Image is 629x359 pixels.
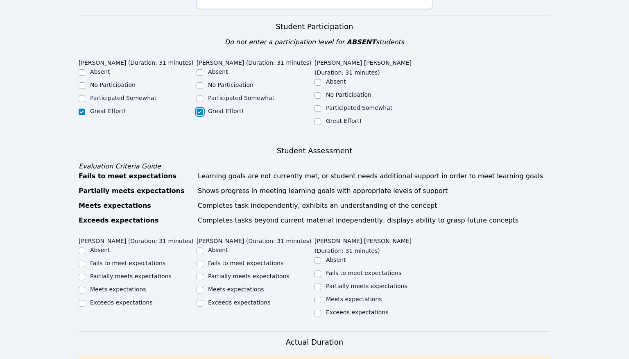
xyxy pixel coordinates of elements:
[198,201,550,211] div: Completes task independently, exhibits an understanding of the concept
[198,216,550,225] div: Completes tasks beyond current material independently, displays ability to grasp future concepts
[90,82,136,88] label: No Participation
[326,283,407,289] label: Partially meets expectations
[197,234,312,246] legend: [PERSON_NAME] (Duration: 31 minutes)
[326,270,401,276] label: Fails to meet expectations
[90,247,110,253] label: Absent
[90,260,165,266] label: Fails to meet expectations
[208,273,290,279] label: Partially meets expectations
[346,38,376,46] span: ABSENT
[90,273,172,279] label: Partially meets expectations
[90,286,146,293] label: Meets expectations
[208,299,270,306] label: Exceeds expectations
[208,68,228,75] label: Absent
[208,108,244,114] label: Great Effort!
[208,247,228,253] label: Absent
[90,95,156,101] label: Participated Somewhat
[79,55,194,68] legend: [PERSON_NAME] (Duration: 31 minutes)
[79,21,550,32] h3: Student Participation
[208,286,264,293] label: Meets expectations
[197,55,312,68] legend: [PERSON_NAME] (Duration: 31 minutes)
[90,108,126,114] label: Great Effort!
[198,186,550,196] div: Shows progress in meeting learning goals with appropriate levels of support
[314,55,432,77] legend: [PERSON_NAME] [PERSON_NAME] (Duration: 31 minutes)
[208,95,274,101] label: Participated Somewhat
[208,260,283,266] label: Fails to meet expectations
[326,309,388,316] label: Exceeds expectations
[79,145,550,157] h3: Student Assessment
[90,68,110,75] label: Absent
[326,118,362,124] label: Great Effort!
[208,82,253,88] label: No Participation
[90,299,152,306] label: Exceeds expectations
[286,336,343,348] h3: Actual Duration
[79,216,193,225] div: Exceeds expectations
[79,161,550,171] div: Evaluation Criteria Guide
[79,234,194,246] legend: [PERSON_NAME] (Duration: 31 minutes)
[326,78,346,85] label: Absent
[326,257,346,263] label: Absent
[79,37,550,47] div: Do not enter a participation level for students
[326,91,371,98] label: No Participation
[326,296,382,302] label: Meets expectations
[326,105,392,111] label: Participated Somewhat
[79,201,193,211] div: Meets expectations
[314,234,432,256] legend: [PERSON_NAME] [PERSON_NAME] (Duration: 31 minutes)
[198,171,550,181] div: Learning goals are not currently met, or student needs additional support in order to meet learni...
[79,186,193,196] div: Partially meets expectations
[79,171,193,181] div: Fails to meet expectations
